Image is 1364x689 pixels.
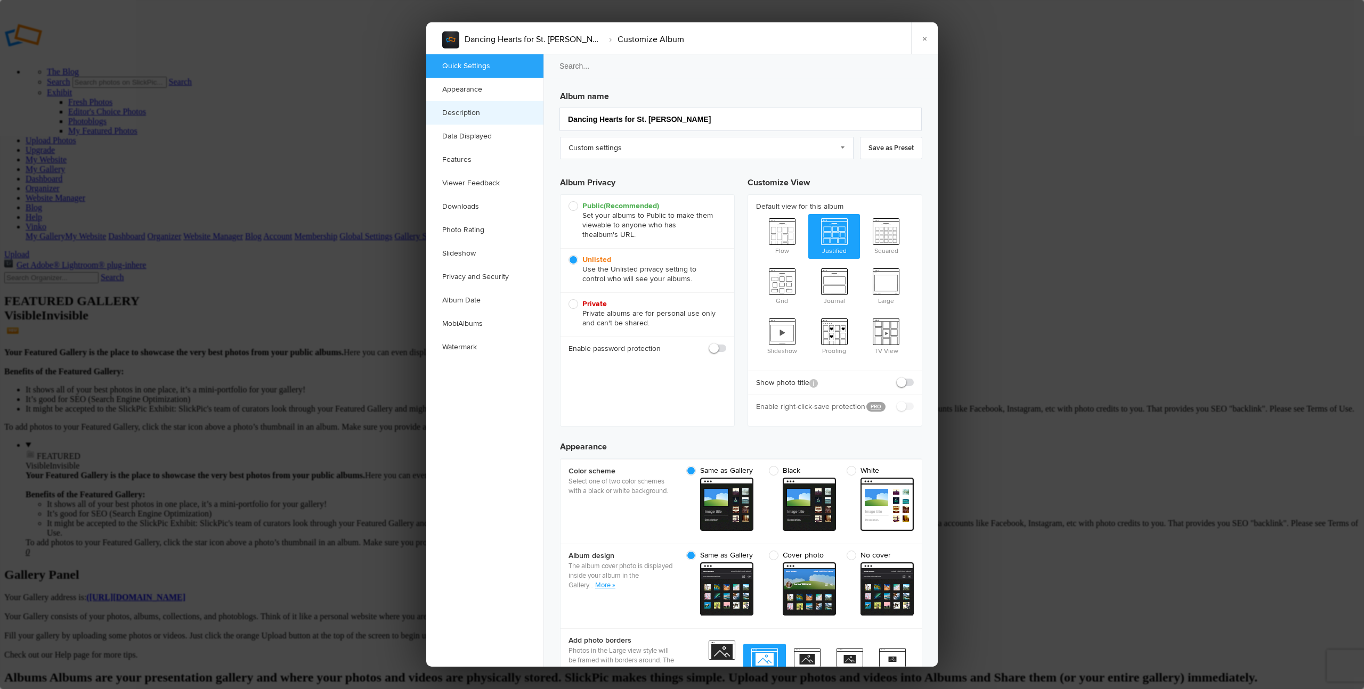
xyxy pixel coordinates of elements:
[426,78,543,101] a: Appearance
[560,432,922,453] h3: Appearance
[769,551,831,560] span: Cover photo
[569,343,661,354] b: Enable password protection
[847,551,908,560] span: No cover
[465,30,603,48] li: Dancing Hearts for St. [PERSON_NAME]
[426,101,543,125] a: Description
[593,230,636,239] span: album's URL.
[866,402,886,412] a: PRO
[756,314,808,357] span: Slideshow
[582,299,607,308] b: Private
[769,466,831,475] span: Black
[595,581,615,589] a: More »
[860,214,912,257] span: Squared
[808,314,860,357] span: Proofing
[582,255,611,264] b: Unlisted
[808,264,860,307] span: Journal
[426,289,543,312] a: Album Date
[756,401,858,412] b: Enable right-click-save protection
[748,168,922,194] h3: Customize View
[426,312,543,335] a: MobiAlbums
[582,201,659,210] b: Public
[560,137,854,159] a: Custom settings
[426,54,543,78] a: Quick Settings
[426,148,543,171] a: Features
[686,466,753,475] span: Same as Gallery
[426,125,543,148] a: Data Displayed
[860,314,912,357] span: TV View
[871,644,914,683] span: X-Large
[569,466,675,477] b: Color scheme
[756,378,818,388] b: Show photo title
[569,299,721,328] span: Private albums are for personal use only and can't be shared.
[569,635,675,646] b: Add photo borders
[700,562,753,616] span: cover From gallery - dark
[860,264,912,307] span: Large
[604,201,659,210] i: (Recommended)
[569,561,675,590] p: The album cover photo is displayed inside your album in the Gallery.
[426,218,543,242] a: Photo Rating
[426,195,543,218] a: Downloads
[569,255,721,284] span: Use the Unlisted privacy setting to control who will see your albums.
[543,54,939,78] input: Search...
[569,551,675,561] b: Album design
[701,636,743,685] span: No Borders (Full frame)
[686,551,753,560] span: Same as Gallery
[426,335,543,359] a: Watermark
[560,168,735,194] h3: Album Privacy
[426,242,543,265] a: Slideshow
[783,562,836,616] span: cover From gallery - dark
[829,644,871,683] span: Large
[743,644,786,683] span: Small
[569,646,675,684] p: Photos in the Large view style will be framed with borders around. The size of the photo on the p...
[860,137,922,159] a: Save as Preset
[911,22,938,54] a: ×
[847,466,908,475] span: White
[569,201,721,240] span: Set your albums to Public to make them viewable to anyone who has the
[590,581,595,589] span: ..
[603,30,684,48] li: Customize Album
[426,265,543,289] a: Privacy and Security
[560,86,922,103] h3: Album name
[808,214,860,257] span: Justified
[442,31,459,48] img: album_sample.webp
[569,477,675,496] p: Select one of two color schemes with a black or white background.
[756,201,914,212] b: Default view for this album
[756,214,808,257] span: Flow
[860,562,914,616] span: cover From gallery - dark
[756,264,808,307] span: Grid
[426,171,543,195] a: Viewer Feedback
[786,644,829,683] span: Medium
